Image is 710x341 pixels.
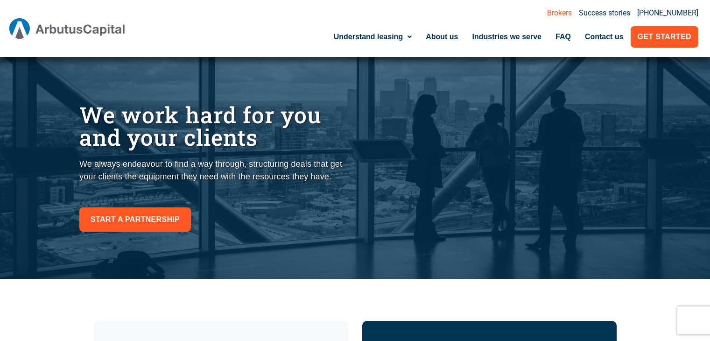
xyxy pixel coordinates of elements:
a: Contact us [578,26,631,48]
a: Get Started [631,26,698,48]
span: Start a partnership [91,213,180,226]
a: Brokers [547,9,572,17]
p: We always endeavour to find a way through, structuring deals that get your clients the equipment ... [79,158,350,183]
a: About us [419,26,465,48]
a: Start a partnership [79,207,191,232]
a: Success stories [579,9,630,17]
a: Industries we serve [465,26,548,48]
a: FAQ [548,26,578,48]
a: Understand leasing [327,26,419,48]
a: [PHONE_NUMBER] [637,9,698,17]
h1: We work hard for you and your clients [79,104,350,149]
